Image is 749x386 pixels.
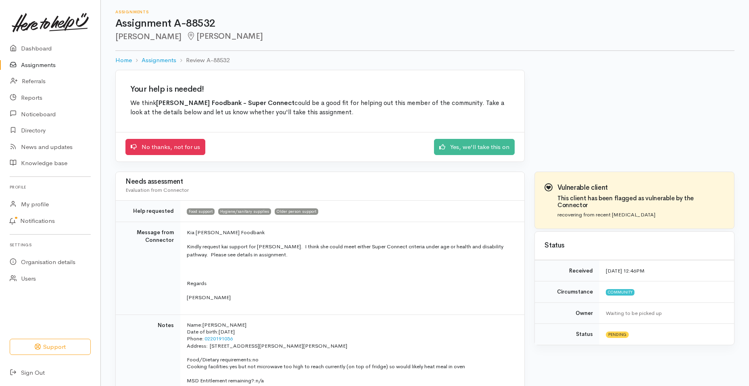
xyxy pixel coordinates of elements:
[187,335,204,342] span: Phone:
[557,195,724,208] h4: This client has been flagged as vulnerable by the Connector
[187,243,515,258] p: Kindly request kai support for [PERSON_NAME]. I think she could meet either Super Connect criteri...
[535,260,599,281] td: Received
[125,187,189,193] span: Evaluation from Connector
[125,178,515,186] h3: Needs assessment
[229,363,465,370] span: yes but not microwave too high to reach currently (on top of fridge) so would likely heat meal in...
[187,377,256,384] span: MSD Entitlement remaining?:
[176,56,229,65] li: Review A-88532
[156,99,294,107] b: [PERSON_NAME] Foodbank - Super Connect
[116,222,180,315] td: Message from Connector
[187,342,208,349] span: Address:
[187,279,515,287] p: Regards
[116,201,180,222] td: Help requested
[219,328,235,335] span: [DATE]
[434,139,515,155] a: Yes, we'll take this on
[186,31,263,41] span: [PERSON_NAME]
[557,211,724,219] p: recovering from recent [MEDICAL_DATA]
[202,321,246,328] span: [PERSON_NAME]
[535,302,599,324] td: Owner
[115,51,734,70] nav: breadcrumb
[10,239,91,250] h6: Settings
[252,356,259,363] span: no
[187,328,219,335] span: Date of birth:
[606,289,634,296] span: Community
[187,363,229,370] span: Cooking facilities:
[187,342,515,349] p: [STREET_ADDRESS][PERSON_NAME][PERSON_NAME]
[187,208,215,215] span: Food support
[115,18,734,29] h1: Assignment A-88532
[606,267,645,274] time: [DATE] 12:46PM
[557,184,724,192] h3: Vulnerable client
[204,335,233,342] a: 0220191056
[130,99,510,117] p: We think could be a good fit for helping out this member of the community. Take a look at the det...
[275,208,318,215] span: Older person support
[535,324,599,345] td: Status
[125,139,205,155] a: No thanks, not for us
[545,242,724,250] h3: Status
[535,281,599,303] td: Circumstance
[606,309,724,317] div: Waiting to be picked up
[256,377,264,384] span: n/a
[187,294,515,302] p: [PERSON_NAME]
[115,56,132,65] a: Home
[115,32,734,41] h2: [PERSON_NAME]
[218,208,271,215] span: Hygiene/sanitary supplies
[142,56,176,65] a: Assignments
[115,10,734,14] h6: Assignments
[10,339,91,355] button: Support
[187,229,515,237] p: Kia [PERSON_NAME] Foodbank
[606,331,629,338] span: Pending
[130,85,510,94] h2: Your help is needed!
[187,321,202,328] span: Name:
[187,356,252,363] span: Food/Dietary requirements:
[10,182,91,193] h6: Profile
